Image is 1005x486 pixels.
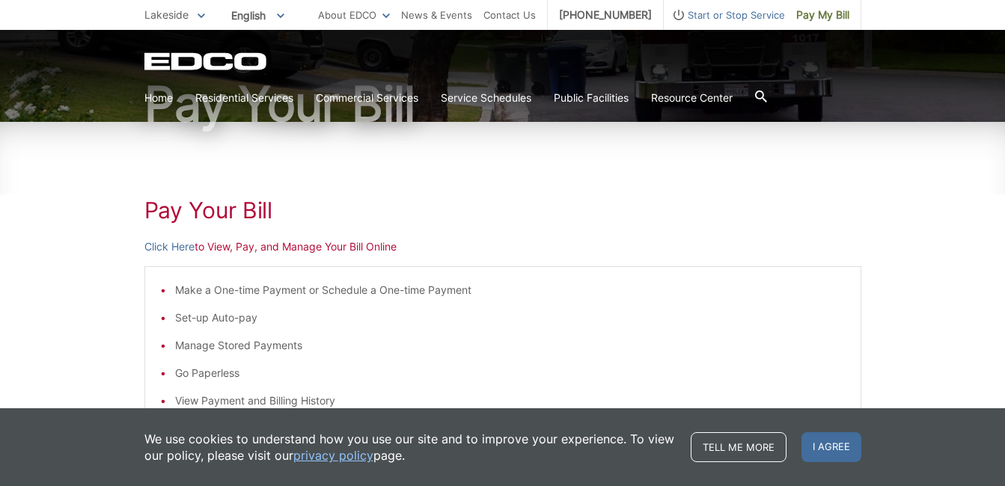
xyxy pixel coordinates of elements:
[144,90,173,106] a: Home
[144,197,861,224] h1: Pay Your Bill
[144,239,861,255] p: to View, Pay, and Manage Your Bill Online
[175,337,846,354] li: Manage Stored Payments
[144,239,195,255] a: Click Here
[318,7,390,23] a: About EDCO
[195,90,293,106] a: Residential Services
[220,3,296,28] span: English
[441,90,531,106] a: Service Schedules
[483,7,536,23] a: Contact Us
[175,310,846,326] li: Set-up Auto-pay
[144,80,861,128] h1: Pay Your Bill
[175,282,846,298] li: Make a One-time Payment or Schedule a One-time Payment
[651,90,733,106] a: Resource Center
[175,365,846,381] li: Go Paperless
[293,447,373,464] a: privacy policy
[316,90,418,106] a: Commercial Services
[175,393,846,409] li: View Payment and Billing History
[144,52,269,70] a: EDCD logo. Return to the homepage.
[691,432,786,462] a: Tell me more
[554,90,629,106] a: Public Facilities
[144,431,676,464] p: We use cookies to understand how you use our site and to improve your experience. To view our pol...
[401,7,472,23] a: News & Events
[144,8,189,21] span: Lakeside
[796,7,849,23] span: Pay My Bill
